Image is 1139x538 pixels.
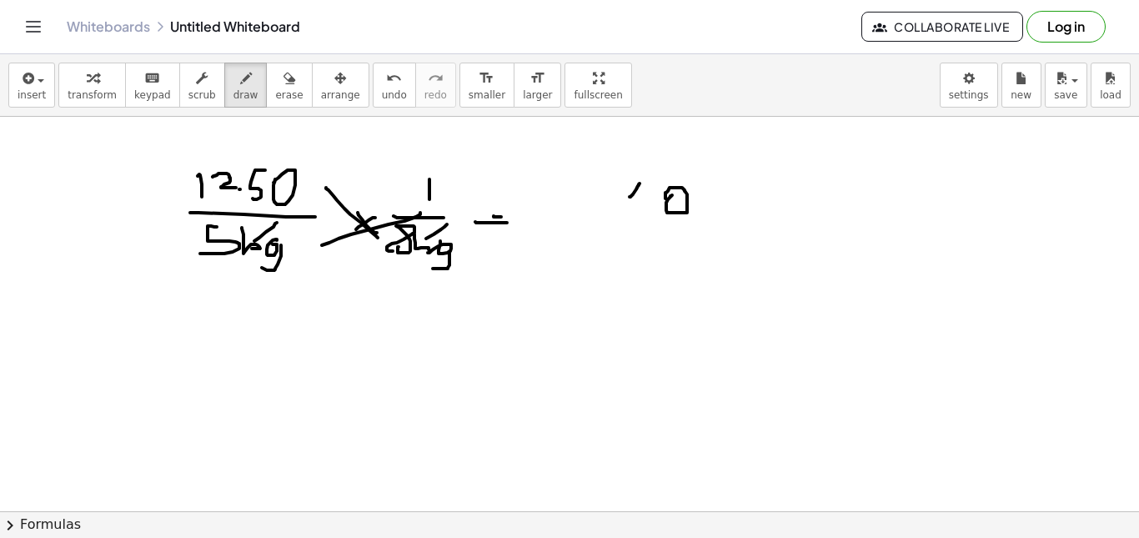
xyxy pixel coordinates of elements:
span: larger [523,89,552,101]
button: format_sizesmaller [459,63,514,108]
button: Log in [1026,11,1106,43]
button: undoundo [373,63,416,108]
a: Whiteboards [67,18,150,35]
button: erase [266,63,312,108]
i: redo [428,68,444,88]
i: keyboard [144,68,160,88]
i: undo [386,68,402,88]
button: settings [940,63,998,108]
button: draw [224,63,268,108]
span: save [1054,89,1077,101]
button: Collaborate Live [861,12,1023,42]
button: redoredo [415,63,456,108]
button: keyboardkeypad [125,63,180,108]
span: Collaborate Live [876,19,1009,34]
button: scrub [179,63,225,108]
span: new [1011,89,1031,101]
span: redo [424,89,447,101]
span: insert [18,89,46,101]
button: fullscreen [564,63,631,108]
button: arrange [312,63,369,108]
span: smaller [469,89,505,101]
span: undo [382,89,407,101]
span: load [1100,89,1121,101]
span: draw [233,89,258,101]
span: transform [68,89,117,101]
span: erase [275,89,303,101]
button: save [1045,63,1087,108]
span: fullscreen [574,89,622,101]
button: insert [8,63,55,108]
button: new [1001,63,1041,108]
button: Toggle navigation [20,13,47,40]
span: scrub [188,89,216,101]
span: keypad [134,89,171,101]
button: format_sizelarger [514,63,561,108]
i: format_size [479,68,494,88]
span: settings [949,89,989,101]
button: transform [58,63,126,108]
span: arrange [321,89,360,101]
button: load [1091,63,1131,108]
i: format_size [529,68,545,88]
